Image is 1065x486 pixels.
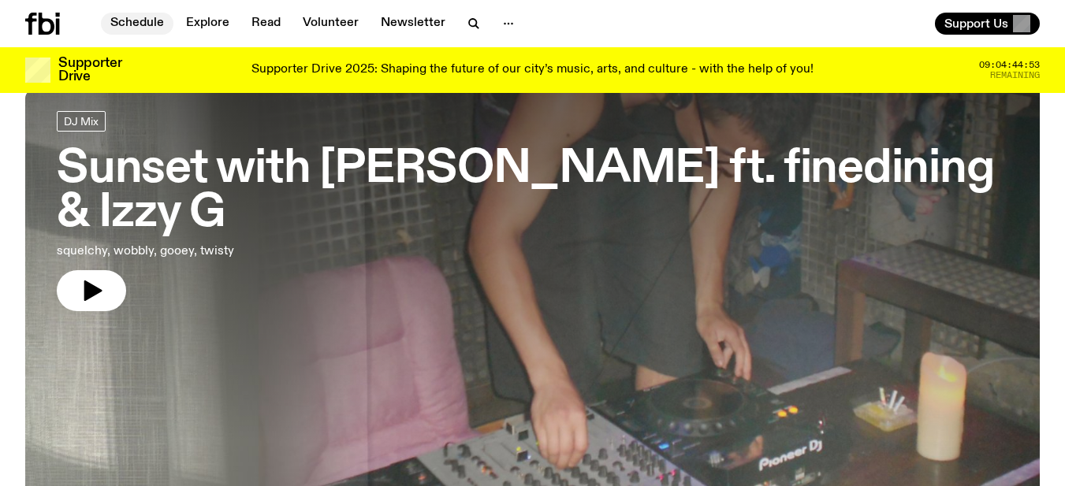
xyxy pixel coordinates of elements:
[935,13,1040,35] button: Support Us
[944,17,1008,31] span: Support Us
[979,61,1040,69] span: 09:04:44:53
[293,13,368,35] a: Volunteer
[57,147,1008,236] h3: Sunset with [PERSON_NAME] ft. finedining & Izzy G
[242,13,290,35] a: Read
[177,13,239,35] a: Explore
[58,57,121,83] h3: Supporter Drive
[57,111,106,132] a: DJ Mix
[57,111,1008,311] a: Sunset with [PERSON_NAME] ft. finedining & Izzy Gsquelchy, wobbly, gooey, twisty
[57,242,460,261] p: squelchy, wobbly, gooey, twisty
[251,63,814,77] p: Supporter Drive 2025: Shaping the future of our city’s music, arts, and culture - with the help o...
[64,115,99,127] span: DJ Mix
[101,13,173,35] a: Schedule
[371,13,455,35] a: Newsletter
[990,71,1040,80] span: Remaining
